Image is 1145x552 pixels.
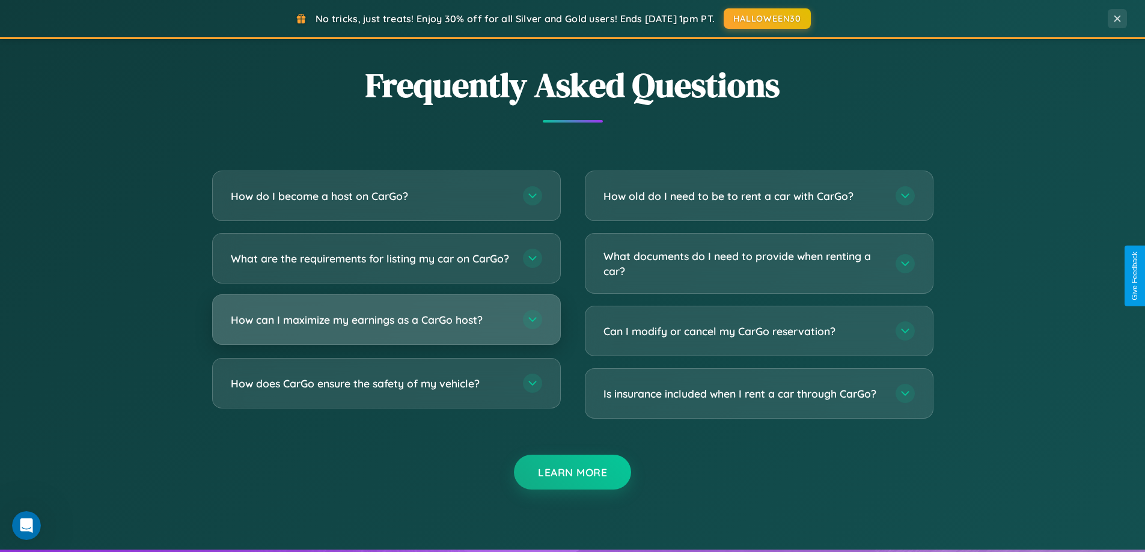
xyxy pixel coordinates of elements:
[1131,252,1139,300] div: Give Feedback
[316,13,715,25] span: No tricks, just treats! Enjoy 30% off for all Silver and Gold users! Ends [DATE] 1pm PT.
[603,324,884,339] h3: Can I modify or cancel my CarGo reservation?
[231,312,511,327] h3: How can I maximize my earnings as a CarGo host?
[231,251,511,266] h3: What are the requirements for listing my car on CarGo?
[603,386,884,401] h3: Is insurance included when I rent a car through CarGo?
[231,189,511,204] h3: How do I become a host on CarGo?
[724,8,811,29] button: HALLOWEEN30
[603,249,884,278] h3: What documents do I need to provide when renting a car?
[231,376,511,391] h3: How does CarGo ensure the safety of my vehicle?
[212,62,933,108] h2: Frequently Asked Questions
[603,189,884,204] h3: How old do I need to be to rent a car with CarGo?
[514,455,631,490] button: Learn More
[12,511,41,540] iframe: Intercom live chat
